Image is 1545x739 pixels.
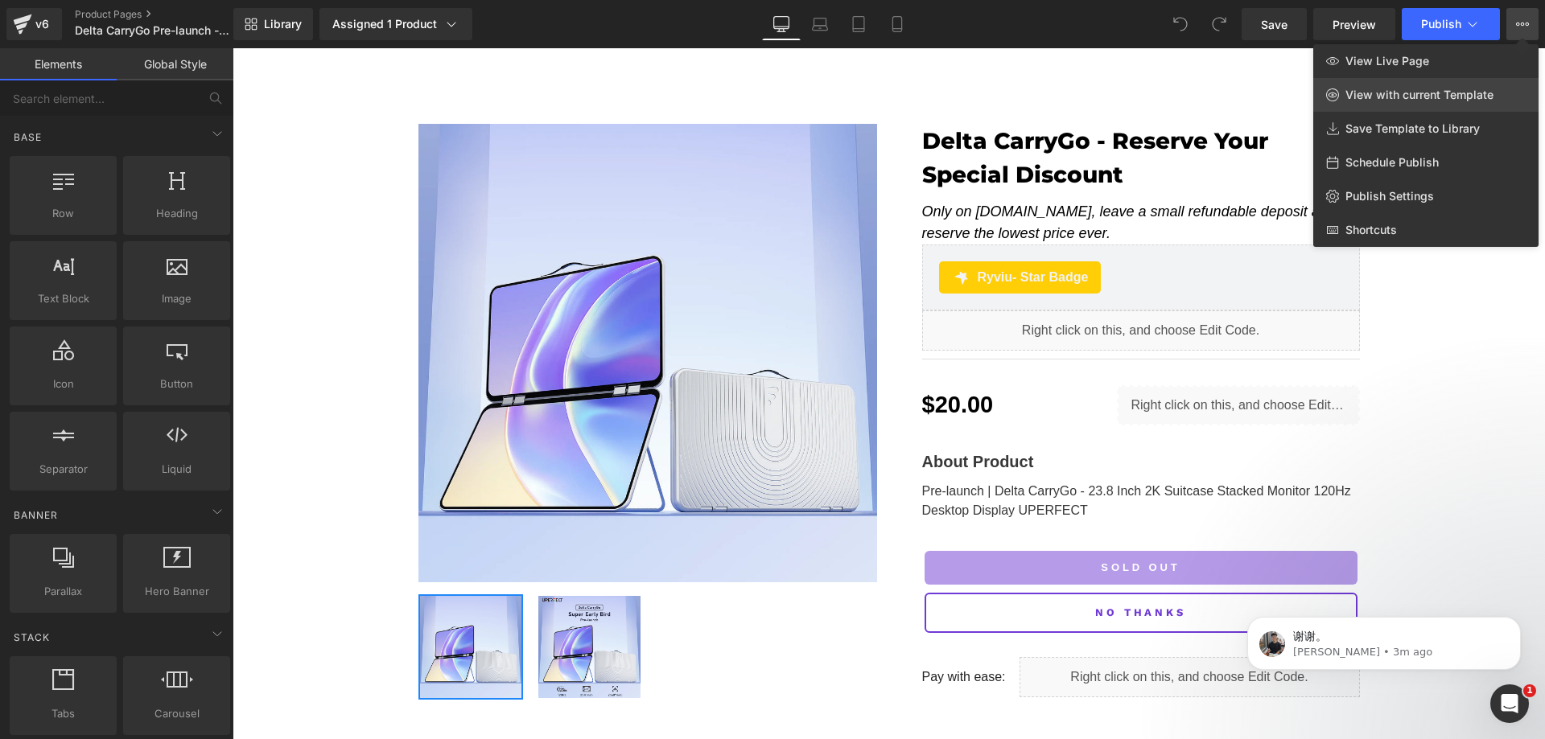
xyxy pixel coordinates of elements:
span: Separator [14,461,112,478]
span: Image [128,290,225,307]
img: Delta CarryGo - Reserve Your Special Discount [187,548,290,650]
span: Library [264,17,302,31]
span: Ryviu [745,220,856,239]
span: View with current Template [1345,88,1493,102]
span: Save Template to Library [1345,121,1480,136]
a: Tablet [839,8,878,40]
span: Liquid [128,461,225,478]
img: Pre-launch Delta CarryGo - 23.8 Inch 2K Suitcase Stacked Monitor 120Hz Desktop Display UPERFECT [306,548,408,650]
i: Only on [DOMAIN_NAME], leave a small refundable deposit and reserve the lowest price ever. [690,155,1103,193]
span: $20.00 [690,343,761,369]
button: Undo [1164,8,1197,40]
span: Save [1261,16,1287,33]
span: Publish Settings [1345,189,1434,203]
iframe: Intercom notifications message [1223,583,1545,696]
span: Button [128,376,225,392]
span: Banner [12,507,60,523]
span: Parallax [14,583,112,600]
span: Publish [1421,18,1461,31]
a: Preview [1313,8,1395,40]
span: Preview [1333,16,1376,33]
a: Global Style [117,48,233,80]
span: Row [14,205,112,222]
span: - Star Badge [780,222,855,236]
span: Base [12,129,43,145]
span: Delta CarryGo Pre-launch - [PERSON_NAME]-new [75,24,229,37]
button: Sold Out [692,503,1125,536]
span: Carousel [128,705,225,722]
a: Desktop [762,8,801,40]
div: v6 [32,14,52,35]
button: View Live PageView with current TemplateSave Template to LibrarySchedule PublishPublish SettingsS... [1506,8,1539,40]
span: Text Block [14,290,112,307]
iframe: Intercom live chat [1490,684,1529,723]
span: Schedule Publish [1345,155,1439,170]
span: NO THANKS [863,557,954,572]
a: Mobile [878,8,917,40]
span: Stack [12,630,51,645]
img: Delta CarryGo - Reserve Your Special Discount [186,76,645,534]
a: v6 [6,8,62,40]
a: NO THANKS [692,544,1125,585]
span: View Live Page [1345,54,1429,68]
a: Laptop [801,8,839,40]
div: Assigned 1 Product [332,16,459,32]
p: About Product [690,401,1127,425]
button: Publish [1402,8,1500,40]
span: Icon [14,376,112,392]
span: Hero Banner [128,583,225,600]
span: 1 [1523,684,1536,697]
button: Redo [1203,8,1235,40]
span: Shortcuts [1345,223,1397,237]
p: Pay with ease: [690,619,799,638]
span: Tabs [14,705,112,722]
span: Sold Out [868,513,947,525]
span: Heading [128,205,225,222]
a: New Library [233,8,313,40]
span: Delta CarryGo - Reserve Your Special Discount [690,76,1127,143]
a: Pre-launch | Delta CarryGo - 23.8 Inch 2K Suitcase Stacked Monitor 120Hz Desktop Display UPERFECT [690,436,1119,469]
a: Product Pages [75,8,260,21]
